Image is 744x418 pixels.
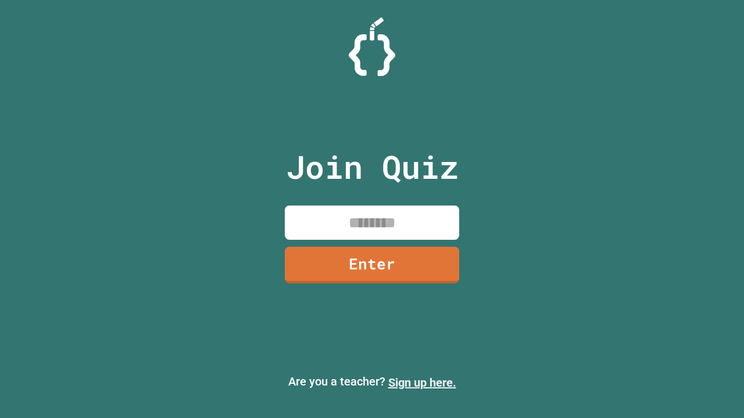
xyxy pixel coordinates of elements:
a: Sign up here. [388,376,456,390]
a: Enter [285,247,459,283]
iframe: chat widget [695,372,732,406]
iframe: chat widget [648,321,732,370]
p: Join Quiz [286,143,459,191]
p: Are you a teacher? [9,373,735,391]
img: Logo.svg [349,17,395,76]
